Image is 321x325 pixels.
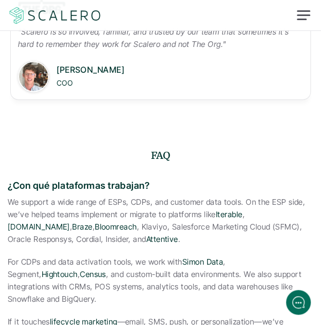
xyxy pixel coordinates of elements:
[8,149,313,163] h4: FAQ
[286,290,311,315] iframe: gist-messenger-bubble-iframe
[95,221,137,231] a: Bloomreach
[15,69,191,118] h2: Let us know if we can help with lifecycle marketing.
[8,255,313,305] p: For CDPs and data activation tools, we work with , Segment, , , and custom-built data environment...
[8,196,313,245] p: We support a wide range of ESPs, CDPs, and customer data tools. On the ESP side, we’ve helped tea...
[72,221,92,231] a: Braze
[57,63,303,77] p: [PERSON_NAME]
[16,137,190,157] button: New conversation
[15,50,191,67] h1: Hi! Welcome to [GEOGRAPHIC_DATA].
[66,143,124,151] span: New conversation
[86,258,130,265] span: We run on Gist
[216,209,243,219] a: Iterable
[146,234,178,243] a: Attentive
[42,269,78,279] a: Hightouch
[8,6,103,25] img: Scalero company logotype
[182,256,224,266] a: Simon Data
[8,221,70,231] a: [DOMAIN_NAME]
[80,269,106,279] a: Census
[8,178,313,193] p: ¿Con qué plataformas trabajan?
[57,76,303,89] p: COO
